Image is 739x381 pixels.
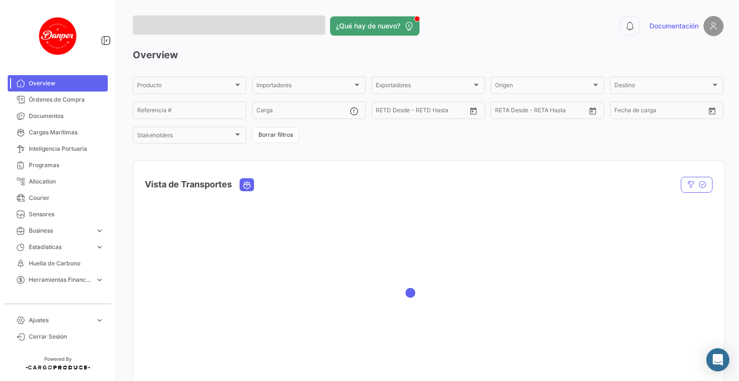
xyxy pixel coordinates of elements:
[8,124,108,141] a: Cargas Marítimas
[29,95,104,104] span: Órdenes de Compra
[336,21,400,31] span: ¿Qué hay de nuevo?
[29,316,91,325] span: Ajustes
[95,226,104,235] span: expand_more
[586,104,600,118] button: Open calendar
[376,83,472,90] span: Exportadores
[400,108,443,115] input: Hasta
[29,128,104,137] span: Cargas Marítimas
[145,178,232,191] h4: Vista de Transportes
[8,206,108,223] a: Sensores
[95,316,104,325] span: expand_more
[29,226,91,235] span: Business
[8,75,108,92] a: Overview
[8,173,108,190] a: Allocation
[29,243,91,251] span: Estadísticas
[29,145,104,153] span: Inteligencia Portuaria
[8,157,108,173] a: Programas
[29,332,104,341] span: Cerrar Sesión
[705,104,719,118] button: Open calendar
[614,83,711,90] span: Destino
[29,112,104,120] span: Documentos
[330,16,420,36] button: ¿Qué hay de nuevo?
[29,276,91,284] span: Herramientas Financieras
[8,92,108,108] a: Órdenes de Compra
[256,83,353,90] span: Importadores
[29,161,104,170] span: Programas
[650,21,699,31] span: Documentación
[8,255,108,272] a: Huella de Carbono
[34,12,82,60] img: danper-logo.png
[252,127,299,143] button: Borrar filtros
[137,133,233,140] span: Stakeholders
[614,108,632,115] input: Desde
[8,190,108,206] a: Courier
[8,108,108,124] a: Documentos
[29,79,104,88] span: Overview
[137,83,233,90] span: Producto
[8,141,108,157] a: Inteligencia Portuaria
[706,348,729,371] div: Abrir Intercom Messenger
[29,259,104,268] span: Huella de Carbono
[376,108,393,115] input: Desde
[29,194,104,202] span: Courier
[133,48,724,62] h3: Overview
[519,108,562,115] input: Hasta
[638,108,682,115] input: Hasta
[495,83,591,90] span: Origen
[29,210,104,219] span: Sensores
[240,179,254,191] button: Ocean
[95,276,104,284] span: expand_more
[466,104,481,118] button: Open calendar
[495,108,512,115] input: Desde
[95,243,104,251] span: expand_more
[703,16,724,36] img: placeholder-user.png
[29,177,104,186] span: Allocation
